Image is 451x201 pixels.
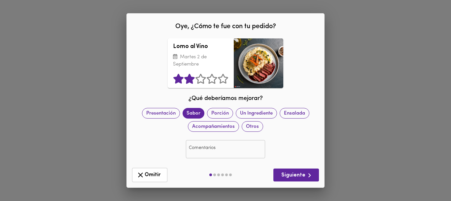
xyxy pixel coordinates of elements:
[173,54,228,69] p: Martes 2 de Septiembre
[142,110,180,117] span: Presentación
[236,108,277,119] div: Un Ingrediente
[413,163,444,194] iframe: Messagebird Livechat Widget
[136,171,163,179] span: Omitir
[142,108,180,119] div: Presentación
[279,171,314,179] span: Siguiente
[173,44,228,50] h3: Lomo al Vino
[188,123,239,130] span: Acompañamientos
[280,110,309,117] span: Ensalada
[132,168,167,182] button: Omitir
[188,121,239,132] div: Acompañamientos
[135,91,316,103] div: ¿Qué deberíamos mejorar?
[175,23,276,30] span: Oye, ¿Cómo te fue con tu pedido?
[273,169,319,181] button: Siguiente
[207,108,233,119] div: Porción
[242,123,263,130] span: Otros
[236,110,277,117] span: Un Ingrediente
[242,121,263,132] div: Otros
[183,108,204,119] div: Sabor
[280,108,309,119] div: Ensalada
[183,110,204,117] span: Sabor
[207,110,233,117] span: Porción
[234,38,283,88] div: Lomo al Vino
